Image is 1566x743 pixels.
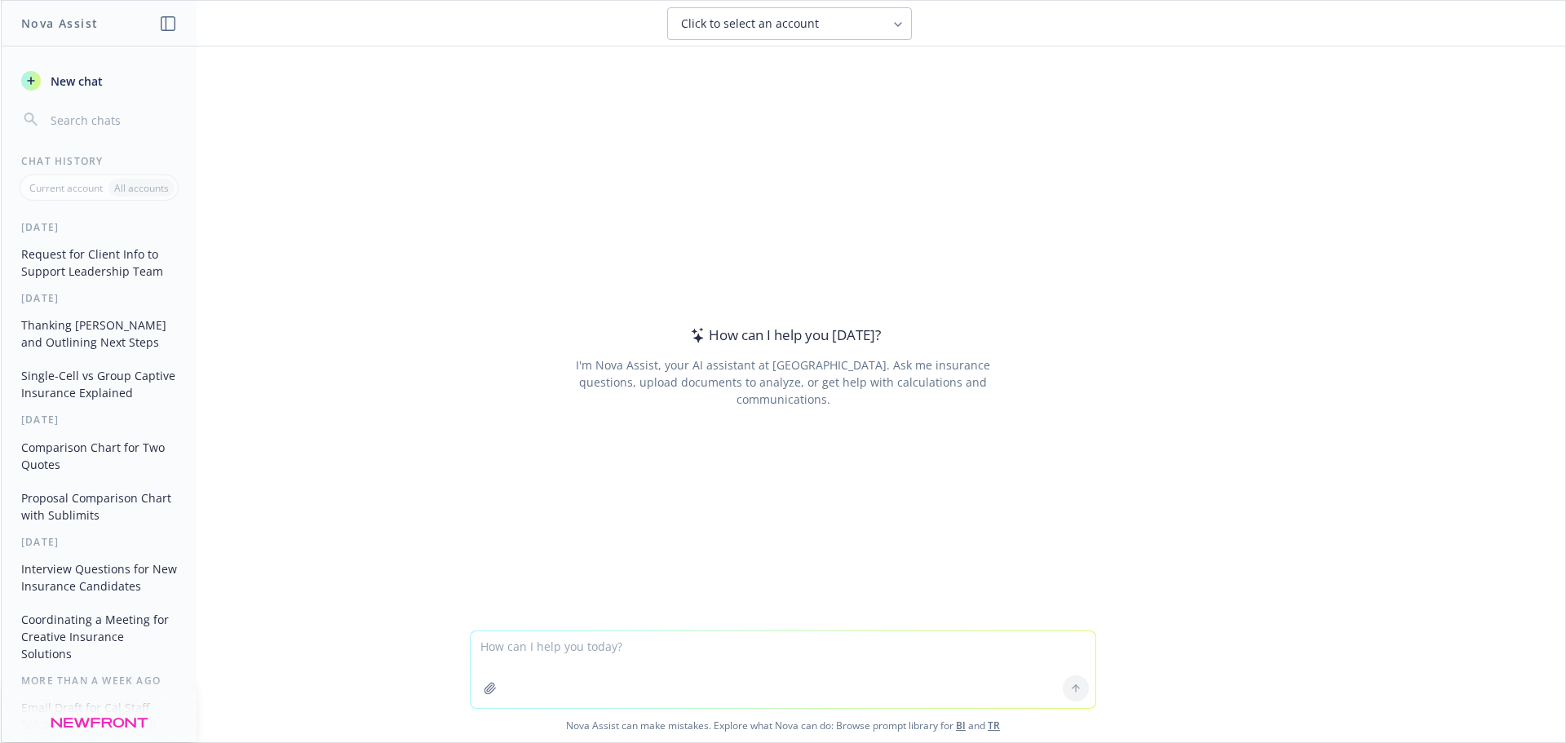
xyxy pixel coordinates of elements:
[7,709,1559,742] span: Nova Assist can make mistakes. Explore what Nova can do: Browse prompt library for and
[15,434,184,478] button: Comparison Chart for Two Quotes
[2,535,197,549] div: [DATE]
[2,674,197,688] div: More than a week ago
[15,312,184,356] button: Thanking [PERSON_NAME] and Outlining Next Steps
[21,15,98,32] h1: Nova Assist
[681,15,819,32] span: Click to select an account
[667,7,912,40] button: Click to select an account
[47,108,177,131] input: Search chats
[2,413,197,427] div: [DATE]
[15,484,184,529] button: Proposal Comparison Chart with Sublimits
[988,719,1000,732] a: TR
[47,73,103,90] span: New chat
[15,362,184,406] button: Single-Cell vs Group Captive Insurance Explained
[956,719,966,732] a: BI
[15,241,184,285] button: Request for Client Info to Support Leadership Team
[2,154,197,168] div: Chat History
[2,220,197,234] div: [DATE]
[553,356,1012,408] div: I'm Nova Assist, your AI assistant at [GEOGRAPHIC_DATA]. Ask me insurance questions, upload docum...
[15,606,184,667] button: Coordinating a Meeting for Creative Insurance Solutions
[15,66,184,95] button: New chat
[29,181,103,195] p: Current account
[2,291,197,305] div: [DATE]
[15,555,184,599] button: Interview Questions for New Insurance Candidates
[114,181,169,195] p: All accounts
[686,325,881,346] div: How can I help you [DATE]?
